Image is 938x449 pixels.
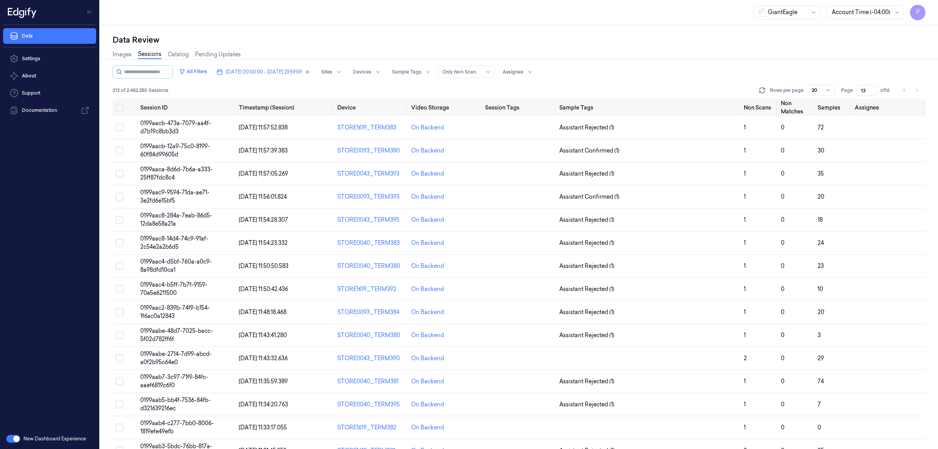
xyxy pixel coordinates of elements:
[337,170,405,178] div: STORE0043_TERM393
[744,147,746,154] span: 1
[239,262,288,269] span: [DATE] 11:50:50.583
[337,193,405,201] div: STORE0093_TERM393
[781,309,784,316] span: 0
[559,331,614,339] span: Assistant Rejected (1)
[559,262,614,270] span: Assistant Rejected (1)
[781,332,784,339] span: 0
[781,424,784,431] span: 0
[195,50,241,59] a: Pending Updates
[910,5,925,20] button: P
[116,424,124,431] button: Select row
[411,262,444,270] div: On Backend
[337,285,405,293] div: STORE1619_TERM392
[744,124,746,131] span: 1
[411,124,444,132] div: On Backend
[3,68,96,84] button: About
[818,286,823,293] span: 10
[781,286,784,293] span: 0
[113,34,925,45] div: Data Review
[168,50,189,59] a: Catalog
[116,377,124,385] button: Select row
[116,308,124,316] button: Select row
[559,216,614,224] span: Assistant Rejected (1)
[113,87,168,94] span: 312 of 2,482,280 Sessions
[140,304,210,320] span: 0199aac2-839b-74f9-b154-1f6ac0a12843
[744,424,746,431] span: 1
[116,193,124,201] button: Select row
[140,374,208,389] span: 0199aab7-3c97-71f9-84fc-aaef6819c6f0
[814,99,852,116] th: Samples
[411,377,444,386] div: On Backend
[781,262,784,269] span: 0
[880,87,893,94] span: of 16
[239,378,288,385] span: [DATE] 11:35:59.389
[116,124,124,131] button: Select row
[744,309,746,316] span: 1
[116,331,124,339] button: Select row
[818,216,823,223] span: 18
[818,378,824,385] span: 74
[337,424,405,432] div: STORE1619_TERM382
[818,309,824,316] span: 20
[140,281,208,296] span: 0199aac4-b5ff-7b7f-9159-70e5e6211500
[116,262,124,270] button: Select row
[556,99,741,116] th: Sample Tags
[741,99,778,116] th: Non Scans
[559,170,614,178] span: Assistant Rejected (1)
[781,216,784,223] span: 0
[239,124,288,131] span: [DATE] 11:57:52.838
[84,6,96,18] button: Toggle Navigation
[411,216,444,224] div: On Backend
[239,332,287,339] span: [DATE] 11:43:41.280
[337,124,405,132] div: STORE1619_TERM383
[744,332,746,339] span: 1
[781,193,784,200] span: 0
[337,308,405,316] div: STORE0093_TERM384
[744,378,746,385] span: 1
[239,193,287,200] span: [DATE] 11:56:01.824
[781,239,784,246] span: 0
[744,193,746,200] span: 1
[140,235,208,250] span: 0199aac8-14d4-74c9-91af-2c54e2a2b6d5
[899,85,922,96] nav: pagination
[781,355,784,362] span: 0
[411,239,444,247] div: On Backend
[818,124,824,131] span: 72
[213,66,313,78] button: [DATE] 00:00:00 - [DATE] 23:59:59
[818,147,824,154] span: 30
[818,355,824,362] span: 29
[818,262,824,269] span: 23
[411,424,444,432] div: On Backend
[239,147,288,154] span: [DATE] 11:57:39.383
[239,355,288,362] span: [DATE] 11:43:32.636
[408,99,482,116] th: Video Storage
[744,216,746,223] span: 1
[852,99,925,116] th: Assignee
[841,87,853,94] span: Page
[116,401,124,408] button: Select row
[818,424,821,431] span: 0
[140,420,214,435] span: 0199aab4-c277-7bb0-8006-1819efe49efb
[3,85,96,101] a: Support
[781,147,784,154] span: 0
[116,285,124,293] button: Select row
[239,286,288,293] span: [DATE] 11:50:42.436
[559,401,614,409] span: Assistant Rejected (1)
[818,401,821,408] span: 7
[239,239,288,246] span: [DATE] 11:54:23.332
[781,170,784,177] span: 0
[337,147,405,155] div: STORE0093_TERM380
[140,327,213,343] span: 0199aabe-48d7-7025-bacc-5f02d782ff6f
[226,68,302,75] span: [DATE] 00:00:00 - [DATE] 23:59:59
[744,286,746,293] span: 1
[140,120,211,135] span: 0199aacb-473a-7079-aa4f-d7b19c8bb3d3
[911,85,922,96] button: Go to next page
[411,354,444,363] div: On Backend
[337,354,405,363] div: STORE0043_TERM390
[559,377,614,386] span: Assistant Rejected (1)
[744,355,747,362] span: 2
[116,104,124,111] button: Select all
[116,354,124,362] button: Select row
[3,51,96,66] a: Settings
